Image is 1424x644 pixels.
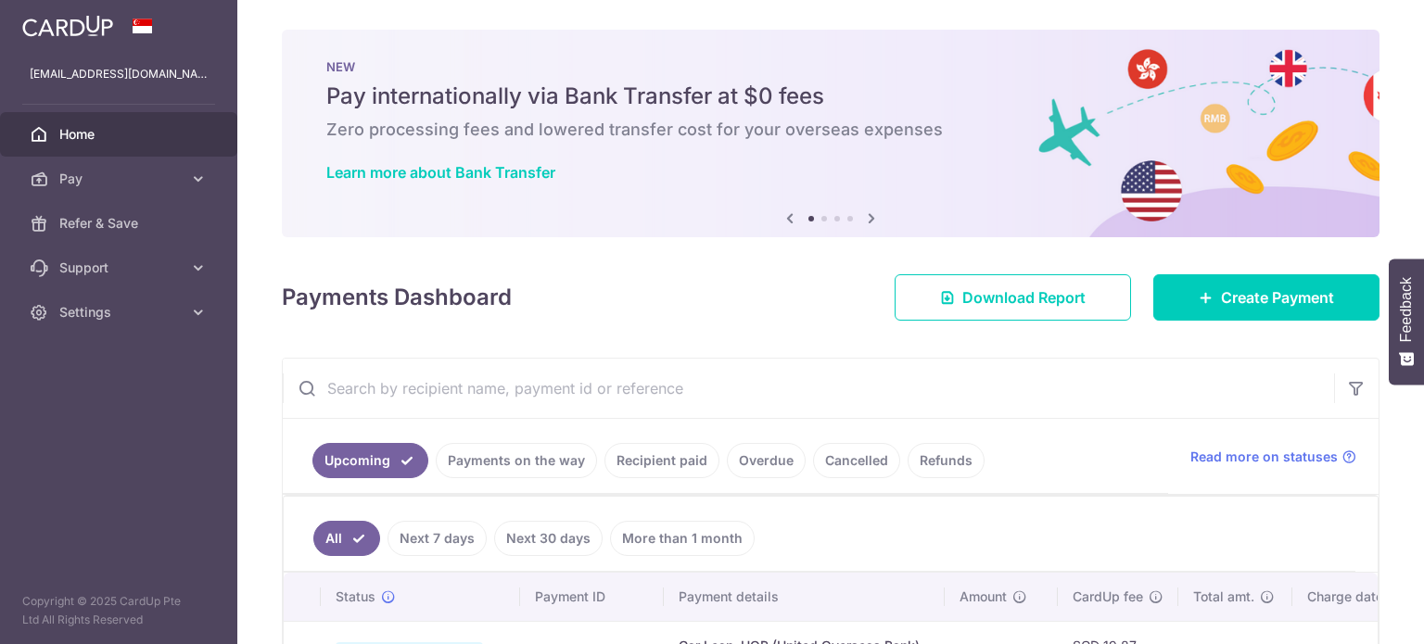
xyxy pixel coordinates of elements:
[610,521,755,556] a: More than 1 month
[604,443,719,478] a: Recipient paid
[1193,587,1254,606] span: Total amt.
[1153,274,1379,321] a: Create Payment
[436,443,597,478] a: Payments on the way
[813,443,900,478] a: Cancelled
[312,443,428,478] a: Upcoming
[1398,277,1415,342] span: Feedback
[59,170,182,188] span: Pay
[1221,286,1334,309] span: Create Payment
[520,573,664,621] th: Payment ID
[895,274,1131,321] a: Download Report
[336,587,375,606] span: Status
[326,119,1335,141] h6: Zero processing fees and lowered transfer cost for your overseas expenses
[1389,259,1424,385] button: Feedback - Show survey
[326,82,1335,111] h5: Pay internationally via Bank Transfer at $0 fees
[282,281,512,314] h4: Payments Dashboard
[388,521,487,556] a: Next 7 days
[59,259,182,277] span: Support
[1190,448,1356,466] a: Read more on statuses
[59,303,182,322] span: Settings
[313,521,380,556] a: All
[960,587,1007,606] span: Amount
[1307,587,1383,606] span: Charge date
[326,59,1335,74] p: NEW
[494,521,603,556] a: Next 30 days
[30,65,208,83] p: [EMAIL_ADDRESS][DOMAIN_NAME]
[727,443,806,478] a: Overdue
[962,286,1086,309] span: Download Report
[59,214,182,233] span: Refer & Save
[282,30,1379,237] img: Bank transfer banner
[908,443,985,478] a: Refunds
[664,573,945,621] th: Payment details
[1073,587,1143,606] span: CardUp fee
[1190,448,1338,466] span: Read more on statuses
[22,15,113,37] img: CardUp
[59,125,182,144] span: Home
[283,359,1334,418] input: Search by recipient name, payment id or reference
[326,163,555,182] a: Learn more about Bank Transfer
